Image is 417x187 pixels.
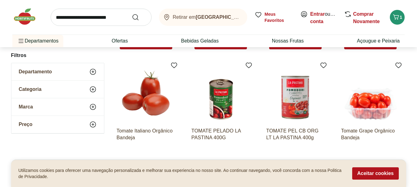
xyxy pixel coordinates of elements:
span: ou [310,10,338,25]
a: Tomate Grape Orgânico Bandeja [341,128,400,141]
h2: Filtros [11,49,104,62]
a: TOMATE PELADO LA PASTINA 400G [191,128,250,141]
img: Tomate Grape Orgânico Bandeja [341,64,400,123]
a: Bebidas Geladas [181,37,219,45]
span: R$ 5,99 [117,158,134,165]
span: Retirar em [173,14,241,20]
span: R$ 9,99 [341,158,359,165]
span: 1 [400,15,402,20]
a: Nossas Frutas [272,37,304,45]
button: Marca [11,98,104,116]
b: [GEOGRAPHIC_DATA]/[GEOGRAPHIC_DATA] [196,14,302,20]
span: Preço [19,121,32,128]
a: Tomate Italiano Orgânico Bandeja [117,128,175,141]
a: Ofertas [112,37,128,45]
a: Comprar Novamente [353,11,380,24]
button: Retirar em[GEOGRAPHIC_DATA]/[GEOGRAPHIC_DATA] [159,9,247,26]
span: Marca [19,104,33,110]
a: TOMATE PEL CB ORG LT LA PASTINA 400g [266,128,325,141]
button: Carrinho [390,10,405,25]
button: Aceitar cookies [352,167,398,180]
a: Entrar [310,11,325,17]
input: search [51,9,152,26]
button: Submit Search [132,14,147,21]
img: Tomate Italiano Orgânico Bandeja [117,64,175,123]
span: Meus Favoritos [265,11,293,23]
span: R$ 21,99 [266,158,286,165]
img: TOMATE PEL CB ORG LT LA PASTINA 400g [266,64,325,123]
p: Utilizamos cookies para oferecer uma navegação personalizada e melhorar sua experiencia no nosso ... [19,167,345,180]
a: Açougue e Peixaria [357,37,400,45]
button: Preço [11,116,104,133]
span: R$ 16,99 [191,158,212,165]
button: Menu [17,34,25,48]
span: Categoria [19,86,42,92]
button: Categoria [11,81,104,98]
img: Hortifruti [12,7,43,26]
button: Departamento [11,63,104,80]
img: TOMATE PELADO LA PASTINA 400G [191,64,250,123]
span: Departamento [19,69,52,75]
span: Departamentos [17,34,58,48]
a: Meus Favoritos [255,11,293,23]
